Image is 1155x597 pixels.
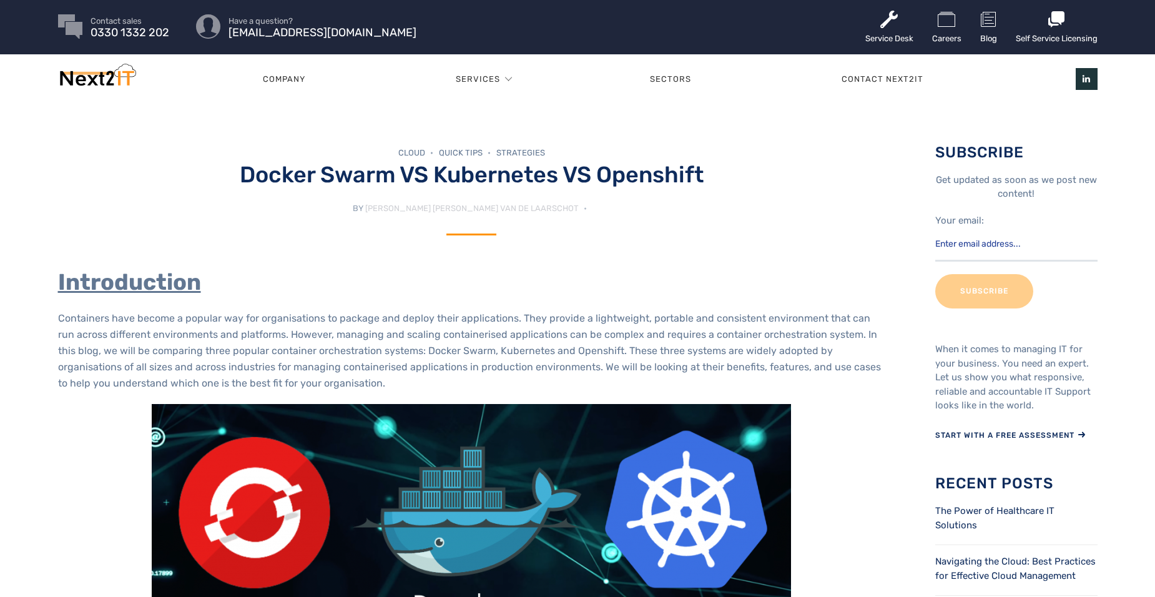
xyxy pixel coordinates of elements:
[575,61,767,98] a: Sectors
[91,17,169,25] span: Contact sales
[496,148,545,157] a: Strategies
[188,61,381,98] a: Company
[935,342,1098,413] p: When it comes to managing IT for your business. You need an expert. Let us show you what responsi...
[935,274,1033,308] input: Subscribe
[353,204,363,213] span: by
[229,17,416,37] a: Have a question? [EMAIL_ADDRESS][DOMAIN_NAME]
[58,269,201,295] span: Introduction
[229,29,416,37] span: [EMAIL_ADDRESS][DOMAIN_NAME]
[935,425,1086,444] a: START WITH A FREE ASSESSMENT
[935,144,1098,160] h3: Subscribe
[91,29,169,37] span: 0330 1332 202
[439,148,494,157] a: Quick Tips
[935,556,1096,581] a: Navigating the Cloud: Best Practices for Effective Cloud Management
[935,475,1098,491] h3: Recent Posts
[91,17,169,37] a: Contact sales 0330 1332 202
[767,61,999,98] a: Contact Next2IT
[456,61,500,98] a: Services
[935,215,984,226] label: Your email:
[58,310,885,392] p: Containers have become a popular way for organisations to package and deploy their applications. ...
[58,64,136,92] img: Next2IT
[229,17,416,25] span: Have a question?
[58,161,885,188] h1: Docker Swarm VS Kubernetes VS Openshift
[935,505,1054,531] a: The Power of Healthcare IT Solutions
[398,148,436,157] a: Cloud
[365,204,579,213] a: [PERSON_NAME] [PERSON_NAME] Van de Laarschot
[935,173,1098,201] p: Get updated as soon as we post new content!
